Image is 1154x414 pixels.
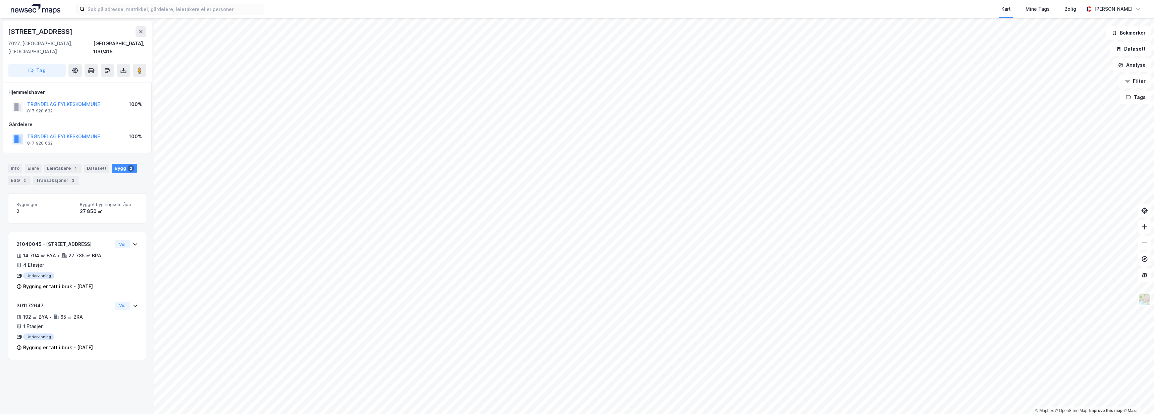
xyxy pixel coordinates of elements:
[23,252,56,260] div: 14 794 ㎡ BYA
[8,88,146,96] div: Hjemmelshaver
[72,165,79,172] div: 1
[23,261,44,269] div: 4 Etasjer
[1120,91,1151,104] button: Tags
[68,252,101,260] div: 27 785 ㎡ BRA
[8,164,22,173] div: Info
[16,202,74,207] span: Bygninger
[1001,5,1011,13] div: Kart
[129,100,142,108] div: 100%
[1138,293,1151,306] img: Z
[80,207,138,215] div: 27 850 ㎡
[1026,5,1050,13] div: Mine Tags
[16,302,112,310] div: 301172647
[1120,382,1154,414] div: Kontrollprogram for chat
[93,40,146,56] div: [GEOGRAPHIC_DATA], 100/415
[1106,26,1151,40] button: Bokmerker
[25,164,42,173] div: Eiere
[23,344,93,352] div: Bygning er tatt i bruk - [DATE]
[84,164,109,173] div: Datasett
[1094,5,1133,13] div: [PERSON_NAME]
[57,253,60,258] div: •
[129,133,142,141] div: 100%
[21,177,28,184] div: 2
[1120,382,1154,414] iframe: Chat Widget
[1089,408,1122,413] a: Improve this map
[8,176,31,185] div: ESG
[8,40,93,56] div: 7027, [GEOGRAPHIC_DATA], [GEOGRAPHIC_DATA]
[27,141,53,146] div: 817 920 632
[1055,408,1088,413] a: OpenStreetMap
[23,282,93,291] div: Bygning er tatt i bruk - [DATE]
[11,4,60,14] img: logo.a4113a55bc3d86da70a041830d287a7e.svg
[115,240,130,248] button: Vis
[112,164,137,173] div: Bygg
[23,322,43,330] div: 1 Etasjer
[33,176,79,185] div: Transaksjoner
[115,302,130,310] button: Vis
[127,165,134,172] div: 2
[27,108,53,114] div: 817 920 632
[8,64,66,77] button: Tag
[8,120,146,128] div: Gårdeiere
[80,202,138,207] span: Bygget bygningsområde
[23,313,48,321] div: 192 ㎡ BYA
[1110,42,1151,56] button: Datasett
[8,26,74,37] div: [STREET_ADDRESS]
[1112,58,1151,72] button: Analyse
[70,177,76,184] div: 3
[16,240,112,248] div: 21040045 - [STREET_ADDRESS]
[60,313,83,321] div: 65 ㎡ BRA
[85,4,264,14] input: Søk på adresse, matrikkel, gårdeiere, leietakere eller personer
[16,207,74,215] div: 2
[1035,408,1054,413] a: Mapbox
[44,164,82,173] div: Leietakere
[1119,74,1151,88] button: Filter
[49,314,52,320] div: •
[1064,5,1076,13] div: Bolig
